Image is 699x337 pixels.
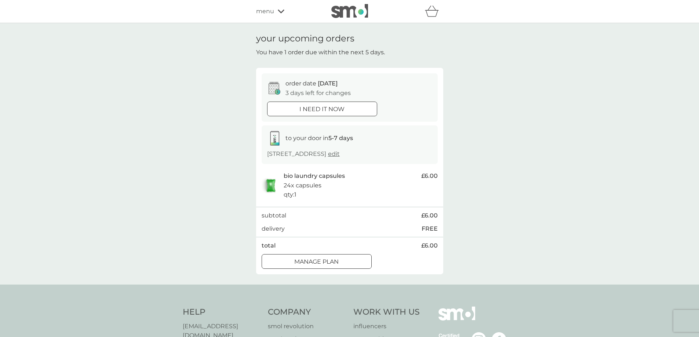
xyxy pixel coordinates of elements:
p: [STREET_ADDRESS] [267,149,340,159]
a: smol revolution [268,322,346,331]
img: smol [331,4,368,18]
p: delivery [262,224,285,234]
p: You have 1 order due within the next 5 days. [256,48,385,57]
p: 24x capsules [284,181,321,190]
h1: your upcoming orders [256,33,354,44]
div: basket [425,4,443,19]
h4: Company [268,307,346,318]
span: [DATE] [318,80,338,87]
p: qty : 1 [284,190,296,199]
span: £6.00 [421,211,438,220]
p: 3 days left for changes [285,88,351,98]
span: £6.00 [421,241,438,250]
h4: Work With Us [353,307,420,318]
a: influencers [353,322,420,331]
p: order date [285,79,338,88]
p: FREE [422,224,438,234]
span: £6.00 [421,171,438,181]
img: smol [438,307,475,331]
p: i need it now [299,105,345,114]
p: total [262,241,276,250]
a: edit [328,150,340,157]
p: bio laundry capsules [284,171,345,181]
strong: 5-7 days [328,135,353,142]
button: Manage plan [262,254,372,269]
p: subtotal [262,211,286,220]
button: i need it now [267,102,377,116]
h4: Help [183,307,261,318]
span: menu [256,7,274,16]
span: to your door in [285,135,353,142]
p: Manage plan [294,257,339,267]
